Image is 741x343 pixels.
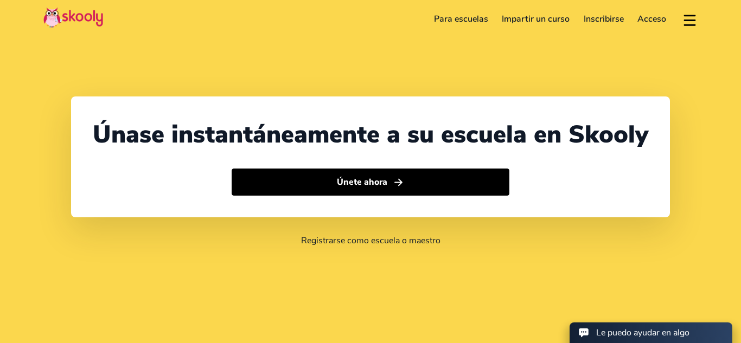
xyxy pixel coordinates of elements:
a: Inscribirse [577,10,631,28]
div: Únase instantáneamente a su escuela en Skooly [93,118,648,151]
a: Impartir un curso [495,10,577,28]
button: menu outline [682,10,698,28]
img: Skooly [43,7,103,28]
ion-icon: arrow forward outline [393,177,404,188]
a: Registrarse como escuela o maestro [301,235,440,247]
button: Únete ahoraarrow forward outline [232,169,509,196]
a: Para escuelas [427,10,495,28]
a: Acceso [631,10,674,28]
